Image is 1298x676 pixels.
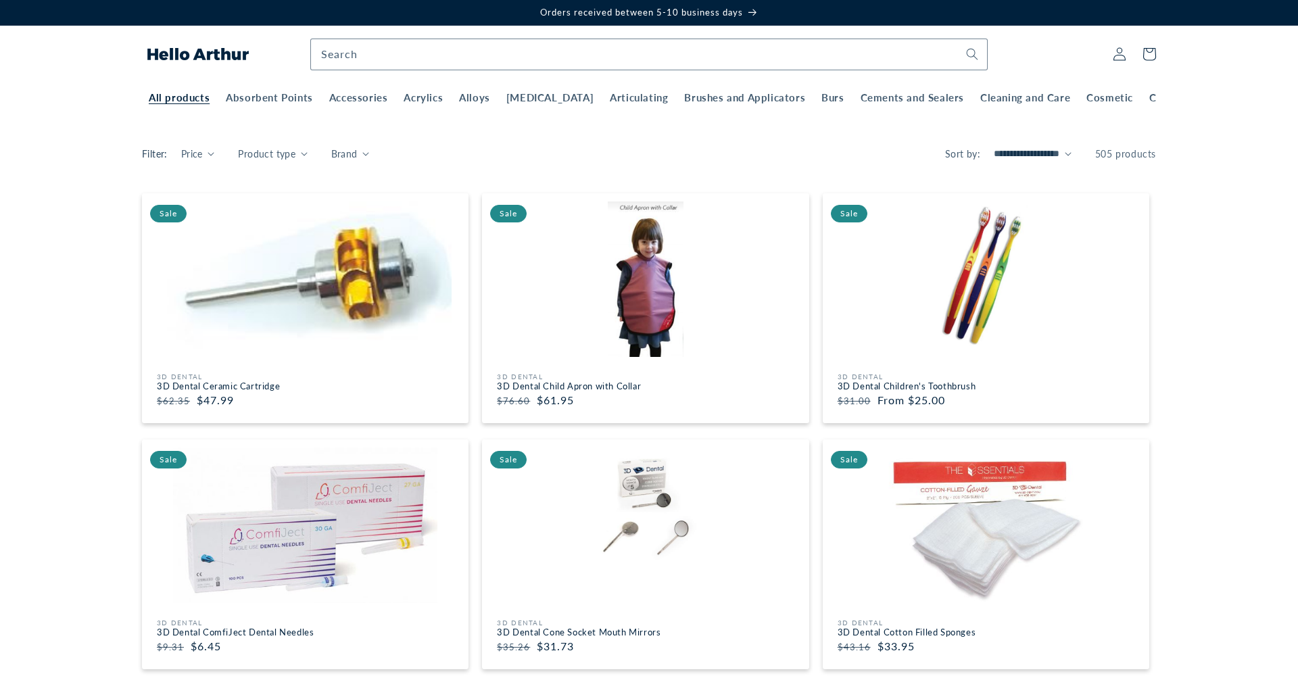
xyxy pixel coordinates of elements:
span: $31.73 [537,638,574,654]
img: 3D Dental Cone Socket Mouth Mirrors [486,448,804,603]
a: 3D Dental3D Dental ComfiJect Dental Needles $9.31 $6.45 [157,619,462,654]
span: Cements and Sealers [861,91,964,105]
h2: Filter: [142,147,168,161]
a: Alloys [451,83,498,105]
h3: 3D Dental Children's Toothbrush [838,381,1143,392]
a: Burs [813,83,852,105]
img: 3D Dental Children's Toothbrush [827,201,1145,357]
h3: 3D Dental Child Apron with Collar [497,381,802,392]
span: Sale [490,205,527,222]
span: Absorbent Points [226,91,313,105]
div: 3D Dental [497,619,802,627]
s: $76.60 [497,395,530,406]
span: Cleaning and Care [980,91,1070,105]
span: Sale [150,451,187,468]
a: Sale [146,201,464,357]
span: Burs [821,91,844,105]
span: $6.45 [191,638,221,654]
div: 3D Dental [157,372,462,381]
a: Sale [486,448,804,603]
span: 505 products [1095,148,1156,160]
a: Cements and Sealers [852,83,972,105]
s: $35.26 [497,642,530,652]
a: Accessories [321,83,396,105]
label: Sort by: [945,148,980,160]
img: 3D Dental Child Apron with Collar [486,201,804,357]
span: Cosmetic [1086,91,1133,105]
a: [MEDICAL_DATA] [498,83,602,105]
a: Sale [827,201,1145,357]
span: Alloys [459,91,490,105]
span: Crowns [1149,91,1187,105]
a: All products [141,83,218,105]
span: All products [149,91,210,105]
a: Sale [827,448,1145,603]
a: Absorbent Points [218,83,321,105]
a: Articulating [602,83,676,105]
s: $62.35 [157,395,190,406]
img: Hello Arthur logo [147,48,249,60]
summary: Price [181,147,215,161]
s: $9.31 [157,642,184,652]
span: Sale [831,451,867,468]
h3: 3D Dental Cone Socket Mouth Mirrors [497,627,802,638]
a: 3D Dental3D Dental Cotton Filled Sponges $43.16 $33.95 [838,619,1143,654]
span: Accessories [329,91,388,105]
summary: Brand [331,147,370,161]
a: 3D Dental3D Dental Children's Toothbrush $31.00 From $25.00 [838,372,1143,408]
span: [MEDICAL_DATA] [506,91,594,105]
span: $47.99 [197,392,234,408]
span: From $25.00 [878,392,945,408]
span: Sale [150,205,187,222]
h3: 3D Dental ComfiJect Dental Needles [157,627,462,638]
span: Acrylics [404,91,443,105]
a: 3D Dental3D Dental Cone Socket Mouth Mirrors $35.26 $31.73 [497,619,802,654]
img: 3D Dental Cotton Filled Sponges [827,448,1145,603]
p: Orders received between 5-10 business days [14,7,1284,18]
a: Brushes and Applicators [676,83,813,105]
div: 3D Dental [157,619,462,627]
s: $31.00 [838,395,871,406]
span: $61.95 [537,392,574,408]
span: Product type [238,147,295,161]
summary: Product type [238,147,307,161]
span: Sale [490,451,527,468]
div: 3D Dental [497,372,802,381]
a: Sale [146,448,464,603]
div: 3D Dental [838,372,1143,381]
h3: 3D Dental Cotton Filled Sponges [838,627,1143,638]
a: Acrylics [395,83,451,105]
a: Sale [486,201,804,357]
div: 3D Dental [838,619,1143,627]
img: 3D Dental ComfiJect Dental Needles [146,448,464,603]
a: Crowns [1141,83,1195,105]
img: 3D Dental Ceramic Cartridge [146,201,464,357]
a: Cleaning and Care [972,83,1078,105]
span: Brand [331,147,358,161]
span: Brushes and Applicators [684,91,805,105]
h3: 3D Dental Ceramic Cartridge [157,381,462,392]
span: $33.95 [878,638,915,654]
a: Cosmetic [1078,83,1141,105]
span: Sale [831,205,867,222]
a: 3D Dental3D Dental Ceramic Cartridge $62.35 $47.99 [157,372,462,408]
span: Articulating [610,91,668,105]
button: Search [957,39,987,69]
span: Price [181,147,203,161]
a: 3D Dental3D Dental Child Apron with Collar $76.60 $61.95 [497,372,802,408]
s: $43.16 [838,642,871,652]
